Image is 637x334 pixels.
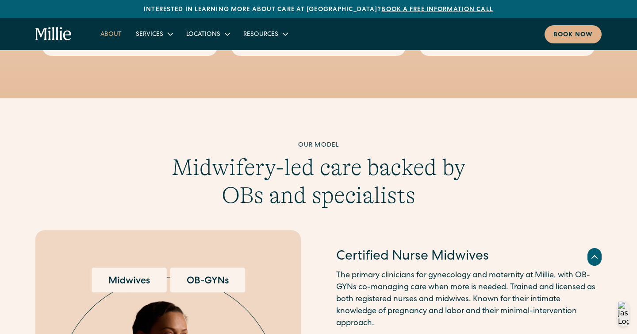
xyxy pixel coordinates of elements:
a: home [35,27,72,41]
h4: Certified Nurse Midwives [336,248,489,266]
a: Book now [545,25,602,43]
div: Services [129,27,179,41]
h3: Midwifery-led care backed by OBs and specialists [149,154,488,209]
a: About [93,27,129,41]
div: Resources [236,27,294,41]
div: Book now [553,31,593,40]
div: Locations [186,30,220,39]
div: Our model [149,141,488,150]
a: Book a free information call [381,7,493,13]
div: Resources [243,30,278,39]
div: Services [136,30,163,39]
div: Locations [179,27,236,41]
